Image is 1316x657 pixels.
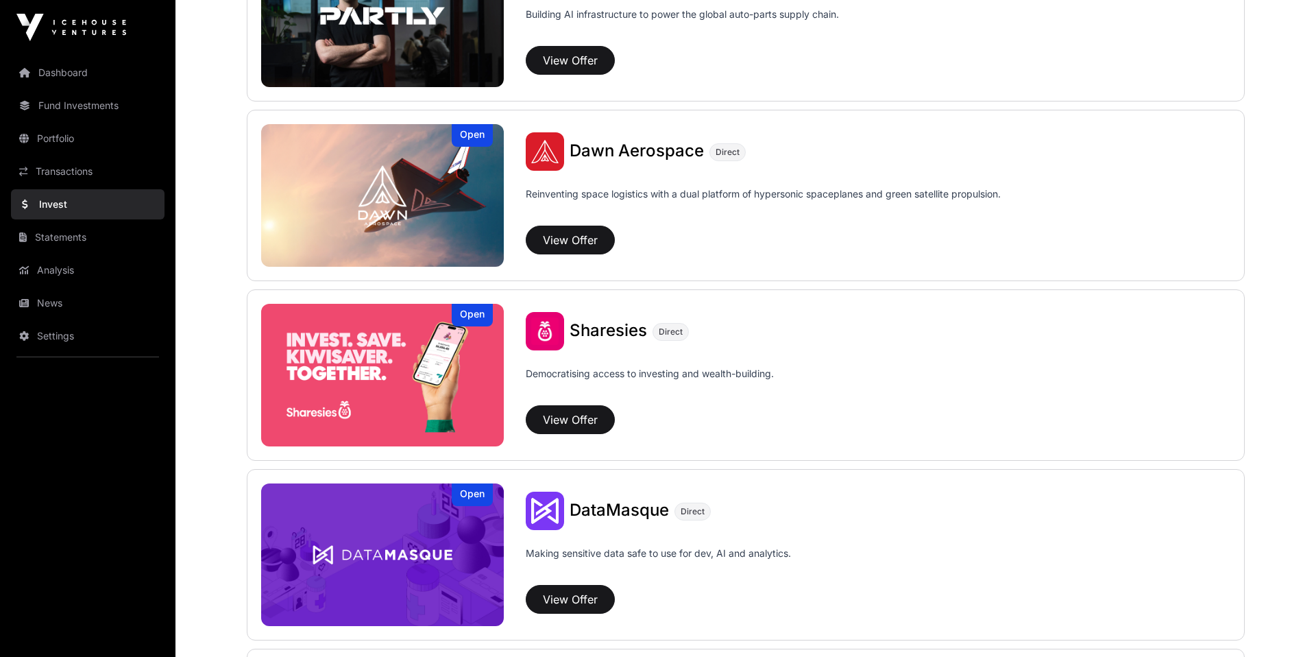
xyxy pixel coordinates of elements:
button: View Offer [526,46,615,75]
img: Dawn Aerospace [261,124,504,267]
a: Dawn AerospaceOpen [261,124,504,267]
p: Building AI infrastructure to power the global auto-parts supply chain. [526,8,839,40]
div: Open [452,124,493,147]
div: Open [452,304,493,326]
a: Transactions [11,156,164,187]
button: View Offer [526,585,615,614]
img: DataMasque [526,492,564,530]
button: View Offer [526,226,615,254]
div: Open [452,483,493,506]
iframe: Chat Widget [1247,591,1316,657]
span: Direct [659,326,683,337]
p: Making sensitive data safe to use for dev, AI and analytics. [526,547,791,580]
a: Dawn Aerospace [570,143,704,160]
span: Direct [716,147,740,158]
a: Portfolio [11,123,164,154]
img: DataMasque [261,483,504,626]
a: Fund Investments [11,91,164,121]
a: Statements [11,222,164,252]
a: Settings [11,321,164,351]
img: Sharesies [261,304,504,446]
a: Sharesies [570,322,647,340]
img: Icehouse Ventures Logo [16,14,126,41]
span: DataMasque [570,500,669,520]
a: Invest [11,189,164,219]
button: View Offer [526,405,615,434]
p: Reinventing space logistics with a dual platform of hypersonic spaceplanes and green satellite pr... [526,187,1001,220]
a: Dashboard [11,58,164,88]
img: Sharesies [526,312,564,350]
span: Dawn Aerospace [570,141,704,160]
span: Direct [681,506,705,517]
a: DataMasqueOpen [261,483,504,626]
p: Democratising access to investing and wealth-building. [526,367,774,400]
a: News [11,288,164,318]
span: Sharesies [570,320,647,340]
a: DataMasque [570,502,669,520]
a: SharesiesOpen [261,304,504,446]
a: Analysis [11,255,164,285]
img: Dawn Aerospace [526,132,564,171]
